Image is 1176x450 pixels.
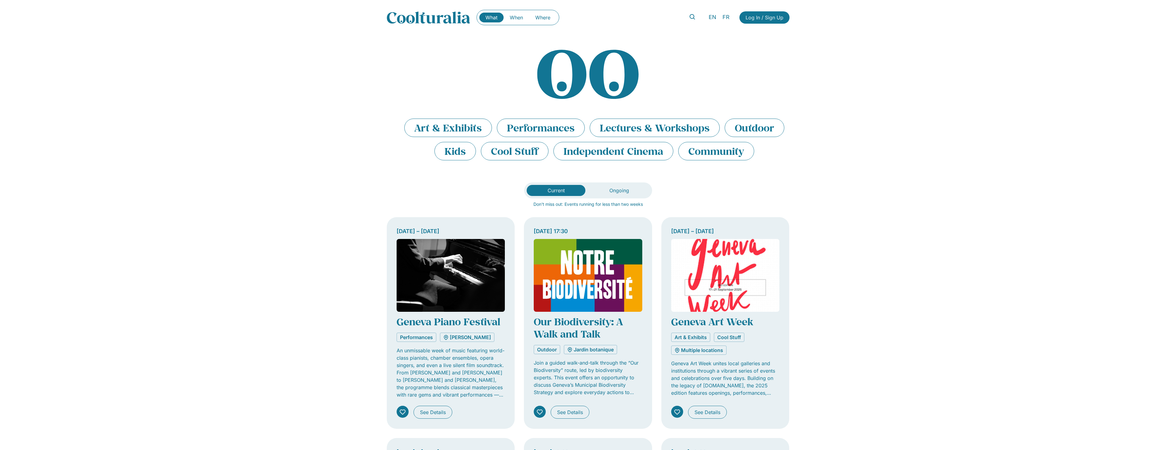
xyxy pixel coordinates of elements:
p: Don’t miss out: Events running for less than two weeks [387,201,790,207]
a: What [479,13,504,22]
li: Kids [434,142,476,160]
img: Coolturalia - Notre Biodiversité : Balade discussion [534,239,642,312]
li: Independent Cinema [553,142,673,160]
span: Ongoing [609,187,629,194]
li: Performances [497,119,585,137]
p: An unmissable week of music featuring world-class pianists, chamber ensembles, opera singers, and... [397,347,505,398]
span: EN [709,14,716,21]
a: Jardin botanique [564,345,617,354]
img: Coolturalia - Festival de piano 2025 [397,239,505,312]
span: FR [723,14,730,21]
a: FR [719,13,733,22]
img: Coolturalia - Geneva Art Week [671,239,780,312]
span: Current [548,187,565,194]
a: Where [529,13,556,22]
p: Join a guided walk-and-talk through the “Our Biodiversity” route, led by biodiversity experts. Th... [534,359,642,396]
a: Our Biodiversity: A Walk and Talk [534,315,623,340]
a: EN [706,13,719,22]
a: See Details [414,406,452,419]
a: Performances [397,333,436,342]
div: [DATE] – [DATE] [671,227,780,235]
p: Geneva Art Week unites local galleries and institutions through a vibrant series of events and ce... [671,360,780,397]
nav: Menu [479,13,556,22]
a: [PERSON_NAME] [440,333,494,342]
li: Outdoor [725,119,784,137]
a: Log In / Sign Up [739,11,790,24]
a: When [504,13,529,22]
a: Cool Stuff [714,333,744,342]
a: Outdoor [534,345,560,354]
a: Art & Exhibits [671,333,710,342]
div: [DATE] 17:30 [534,227,642,235]
li: Community [678,142,754,160]
li: Art & Exhibits [404,119,492,137]
span: See Details [420,409,446,416]
a: See Details [688,406,727,419]
li: Lectures & Workshops [590,119,720,137]
a: Geneva Art Week [671,315,753,328]
span: Log In / Sign Up [746,14,783,21]
a: See Details [551,406,589,419]
a: Geneva Piano Festival [397,315,500,328]
span: See Details [695,409,720,416]
li: Cool Stuff [481,142,548,160]
div: [DATE] – [DATE] [397,227,505,235]
span: See Details [557,409,583,416]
